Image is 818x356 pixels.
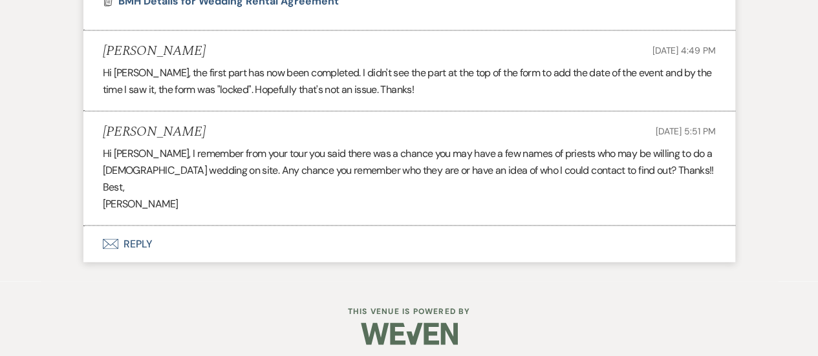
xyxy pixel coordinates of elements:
[103,124,206,140] h5: [PERSON_NAME]
[103,43,206,59] h5: [PERSON_NAME]
[103,195,716,212] p: [PERSON_NAME]
[361,311,458,356] img: Weven Logo
[655,125,715,137] span: [DATE] 5:51 PM
[103,178,716,195] p: Best,
[652,45,715,56] span: [DATE] 4:49 PM
[103,145,716,178] p: Hi [PERSON_NAME], I remember from your tour you said there was a chance you may have a few names ...
[83,225,735,262] button: Reply
[103,65,716,98] p: Hi [PERSON_NAME], the first part has now been completed. I didn't see the part at the top of the ...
